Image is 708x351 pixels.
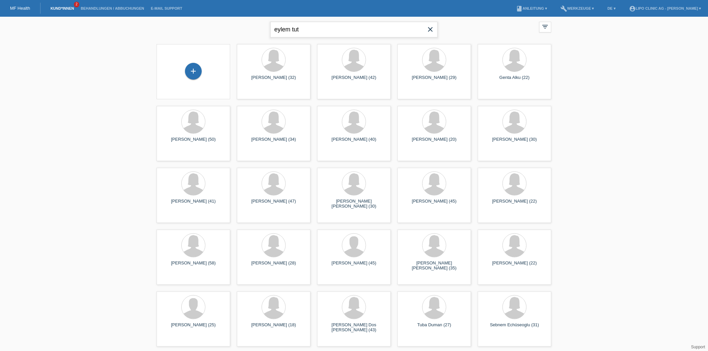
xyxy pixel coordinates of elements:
i: close [426,25,434,33]
div: Genta Alku (22) [483,75,546,86]
div: [PERSON_NAME] (32) [242,75,305,86]
div: [PERSON_NAME] (18) [242,322,305,333]
div: [PERSON_NAME] Dos [PERSON_NAME] (43) [323,322,385,333]
div: [PERSON_NAME] (45) [323,260,385,271]
span: 2 [74,2,79,7]
div: [PERSON_NAME] (22) [483,260,546,271]
div: [PERSON_NAME] (50) [162,137,225,147]
i: filter_list [542,23,549,30]
div: [PERSON_NAME] (47) [242,199,305,209]
div: [PERSON_NAME] (45) [403,199,466,209]
div: [PERSON_NAME] (30) [483,137,546,147]
a: Support [691,345,705,349]
a: buildWerkzeuge ▾ [557,6,598,10]
i: build [560,5,567,12]
a: DE ▾ [604,6,619,10]
div: [PERSON_NAME] (42) [323,75,385,86]
a: MF Health [10,6,30,11]
div: [PERSON_NAME] (25) [162,322,225,333]
div: [PERSON_NAME] (34) [242,137,305,147]
a: Behandlungen / Abbuchungen [77,6,148,10]
input: Suche... [270,22,438,37]
div: [PERSON_NAME] (41) [162,199,225,209]
div: [PERSON_NAME] (28) [242,260,305,271]
i: book [516,5,523,12]
div: [PERSON_NAME] (29) [403,75,466,86]
div: Tuba Duman (27) [403,322,466,333]
div: [PERSON_NAME] (20) [403,137,466,147]
div: Kund*in hinzufügen [185,66,201,77]
a: bookAnleitung ▾ [513,6,550,10]
a: Kund*innen [47,6,77,10]
i: account_circle [629,5,636,12]
div: [PERSON_NAME] [PERSON_NAME] (35) [403,260,466,271]
div: [PERSON_NAME] [PERSON_NAME] (30) [323,199,385,209]
a: E-Mail Support [148,6,186,10]
div: [PERSON_NAME] (58) [162,260,225,271]
div: [PERSON_NAME] (40) [323,137,385,147]
div: [PERSON_NAME] (22) [483,199,546,209]
div: Sebnem Echüseoglu (31) [483,322,546,333]
a: account_circleLIPO CLINIC AG - [PERSON_NAME] ▾ [626,6,705,10]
